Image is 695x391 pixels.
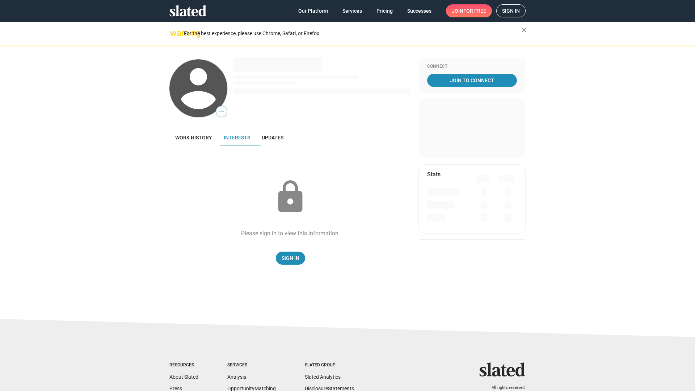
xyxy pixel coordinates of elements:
[169,129,218,146] a: Work history
[169,374,198,380] a: About Slated
[305,362,354,368] div: Slated Group
[256,129,289,146] a: Updates
[427,171,441,178] mat-card-title: Stats
[452,4,486,17] span: Join
[292,4,334,17] a: Our Platform
[446,4,492,17] a: Joinfor free
[224,135,250,140] span: Interests
[496,4,526,17] a: Sign in
[427,64,517,70] div: Connect
[520,26,528,34] mat-icon: close
[282,252,299,265] span: Sign In
[241,230,340,237] div: Please sign in to view this information.
[276,252,305,265] a: Sign In
[227,362,276,368] div: Services
[305,374,341,380] a: Slated Analytics
[342,4,362,17] span: Services
[376,4,393,17] span: Pricing
[337,4,368,17] a: Services
[216,107,227,117] span: —
[401,4,437,17] a: Successes
[169,362,198,368] div: Resources
[170,29,179,37] mat-icon: warning
[427,74,517,87] a: Join To Connect
[371,4,399,17] a: Pricing
[463,4,486,17] span: for free
[298,4,328,17] span: Our Platform
[184,29,521,38] div: For the best experience, please use Chrome, Safari, or Firefox.
[218,129,256,146] a: Interests
[175,135,212,140] span: Work history
[407,4,431,17] span: Successes
[227,374,246,380] a: Analysis
[502,5,520,17] span: Sign in
[262,135,283,140] span: Updates
[429,74,515,87] span: Join To Connect
[272,179,308,215] mat-icon: lock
